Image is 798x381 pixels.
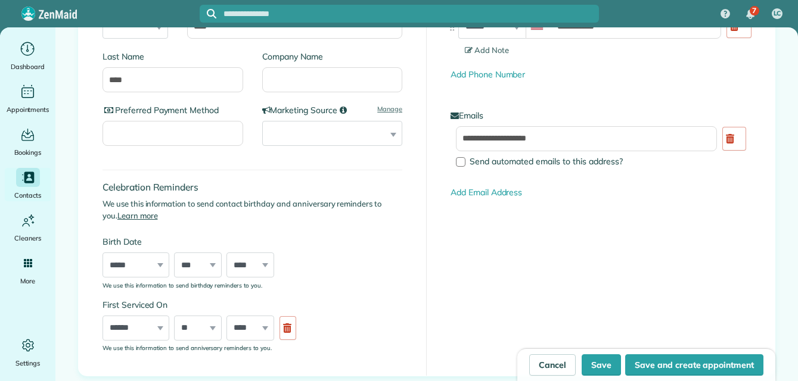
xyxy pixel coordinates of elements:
label: Last Name [103,51,243,63]
a: Contacts [5,168,51,201]
span: Contacts [14,189,41,201]
span: LC [774,9,781,18]
a: Dashboard [5,39,51,73]
p: We use this information to send contact birthday and anniversary reminders to you. [103,198,402,221]
span: 7 [752,6,756,15]
span: Add Note [465,45,509,55]
a: Add Phone Number [451,69,525,80]
a: Appointments [5,82,51,115]
span: Send automated emails to this address? [470,156,623,167]
h4: Celebration Reminders [103,182,402,192]
a: Add Email Address [451,187,522,198]
label: Company Name [262,51,403,63]
label: Emails [451,110,751,121]
span: Cleaners [14,232,41,244]
span: Appointments [7,104,49,115]
a: Settings [5,336,51,369]
button: Focus search [200,9,216,18]
label: Birth Date [103,236,302,248]
svg: Focus search [207,9,216,18]
span: More [20,275,35,287]
a: Learn more [117,211,158,220]
a: Cancel [529,354,576,376]
span: Dashboard [11,61,45,73]
sub: We use this information to send anniversary reminders to you. [103,344,272,351]
label: Marketing Source [262,104,403,116]
button: Save and create appointment [625,354,763,376]
a: Cleaners [5,211,51,244]
a: Bookings [5,125,51,158]
span: Settings [15,357,41,369]
label: Preferred Payment Method [103,104,243,116]
button: Save [582,354,621,376]
a: Manage [377,104,402,114]
sub: We use this information to send birthday reminders to you. [103,282,262,289]
label: First Serviced On [103,299,302,311]
div: 7 unread notifications [738,1,763,27]
span: Bookings [14,146,42,158]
